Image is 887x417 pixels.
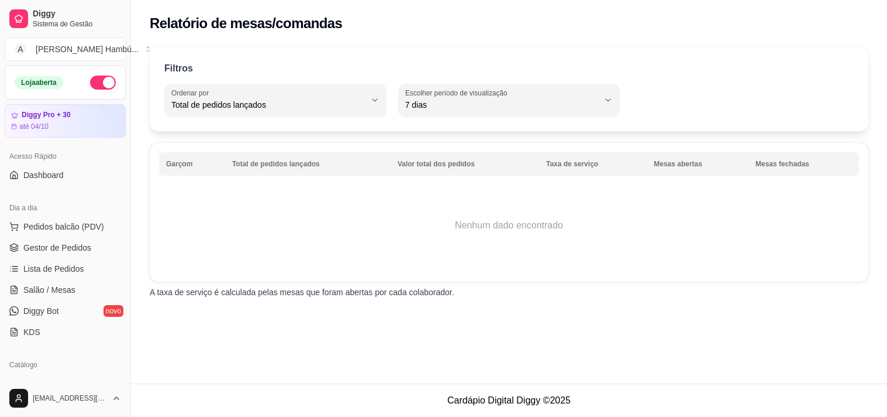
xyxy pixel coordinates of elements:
a: Salão / Mesas [5,281,126,299]
th: Mesas fechadas [748,152,859,176]
span: Lista de Pedidos [23,263,84,275]
th: Taxa de serviço [539,152,647,176]
th: Garçom [159,152,225,176]
p: A taxa de serviço é calculada pelas mesas que foram abertas por cada colaborador. [150,286,868,298]
th: Valor total dos pedidos [391,152,539,176]
button: [EMAIL_ADDRESS][DOMAIN_NAME] [5,384,126,412]
div: Loja aberta [15,76,63,89]
button: Alterar Status [90,76,116,90]
a: DiggySistema de Gestão [5,5,126,33]
a: Diggy Pro + 30até 04/10 [5,104,126,138]
span: Pedidos balcão (PDV) [23,221,104,233]
span: A [15,43,26,55]
span: Salão / Mesas [23,284,75,296]
article: Diggy Pro + 30 [22,111,71,119]
span: [EMAIL_ADDRESS][DOMAIN_NAME] [33,394,107,403]
span: Dashboard [23,169,64,181]
span: Sistema de Gestão [33,19,121,29]
a: Lista de Pedidos [5,259,126,278]
footer: Cardápio Digital Diggy © 2025 [131,384,887,417]
span: 7 dias [405,99,599,111]
div: Dia a dia [5,199,126,217]
a: Produtos [5,374,126,393]
a: Dashboard [5,166,126,184]
th: Mesas abertas [647,152,748,176]
div: Catálogo [5,356,126,374]
article: até 04/10 [19,122,49,131]
a: Diggy Botnovo [5,302,126,320]
span: Total de pedidos lançados [171,99,365,111]
p: Filtros [164,61,193,76]
button: Escolher período de visualização7 dias [398,84,620,117]
label: Ordenar por [171,88,213,98]
div: [PERSON_NAME] Hambú ... [36,43,139,55]
a: KDS [5,323,126,341]
span: Gestor de Pedidos [23,242,91,254]
span: Produtos [23,378,56,389]
span: KDS [23,326,40,338]
th: Total de pedidos lançados [225,152,391,176]
span: Diggy Bot [23,305,59,317]
span: Diggy [33,9,121,19]
h2: Relatório de mesas/comandas [150,14,342,33]
a: Gestor de Pedidos [5,238,126,257]
div: Acesso Rápido [5,147,126,166]
button: Ordenar porTotal de pedidos lançados [164,84,386,117]
button: Select a team [5,37,126,61]
button: Pedidos balcão (PDV) [5,217,126,236]
label: Escolher período de visualização [405,88,511,98]
td: Nenhum dado encontrado [159,179,859,272]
